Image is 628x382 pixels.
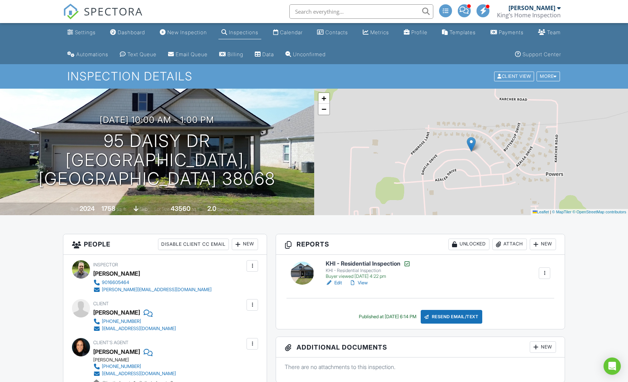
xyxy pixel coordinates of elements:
div: Published at [DATE] 6:14 PM [359,314,416,320]
div: New Inspection [167,29,207,35]
div: Attach [492,239,527,250]
div: Calendar [280,29,303,35]
div: Resend Email/Text [421,310,483,324]
h3: Reports [276,234,565,255]
a: Zoom out [318,104,329,115]
div: 2024 [80,205,95,212]
div: Profile [411,29,428,35]
a: Dashboard [107,26,148,39]
a: Edit [326,279,342,286]
img: The Best Home Inspection Software - Spectora [63,4,79,19]
a: Company Profile [401,26,430,39]
a: Payments [488,26,527,39]
a: Contacts [314,26,351,39]
div: 43560 [171,205,190,212]
a: Leaflet [533,210,549,214]
h3: [DATE] 10:00 am - 1:00 pm [100,115,214,125]
div: Automations [76,51,108,57]
a: Client View [493,73,536,79]
a: Metrics [360,26,392,39]
div: [EMAIL_ADDRESS][DOMAIN_NAME] [102,326,176,332]
span: Built [71,206,78,212]
span: bathrooms [217,206,238,212]
div: Data [262,51,274,57]
a: View [349,279,368,286]
p: There are no attachments to this inspection. [285,363,556,371]
div: 9016605464 [102,280,129,285]
a: Inspections [218,26,261,39]
div: [PERSON_NAME] [509,4,555,12]
a: [PERSON_NAME] [93,346,140,357]
div: Metrics [370,29,389,35]
h1: Inspection Details [67,70,560,83]
div: Contacts [325,29,348,35]
a: [EMAIL_ADDRESS][DOMAIN_NAME] [93,325,176,332]
a: Billing [216,48,246,61]
a: Zoom in [318,93,329,104]
div: Open Intercom Messenger [604,357,621,375]
div: 1758 [101,205,116,212]
div: More [537,72,560,81]
a: KHI - Residential Inspection KHI - Residential Inspection Buyer viewed [DATE] 4:22 pm [326,260,411,280]
div: New [530,239,556,250]
div: Email Queue [176,51,208,57]
a: Email Queue [165,48,211,61]
a: Support Center [512,48,564,61]
div: Payments [499,29,524,35]
a: Automations (Advanced) [64,48,111,61]
a: © OpenStreetMap contributors [573,210,626,214]
div: [PERSON_NAME] [93,307,140,318]
span: sq.ft. [191,206,200,212]
input: Search everything... [289,4,433,19]
a: 9016605464 [93,279,212,286]
span: slab [140,206,148,212]
span: sq. ft. [117,206,127,212]
span: | [550,210,551,214]
div: Inspections [229,29,258,35]
h3: People [63,234,267,255]
a: [PERSON_NAME][EMAIL_ADDRESS][DOMAIN_NAME] [93,286,212,293]
div: [EMAIL_ADDRESS][DOMAIN_NAME] [102,371,176,377]
div: Templates [449,29,476,35]
div: [PHONE_NUMBER] [102,319,141,324]
div: Text Queue [127,51,157,57]
div: Unconfirmed [293,51,326,57]
a: New Inspection [157,26,210,39]
div: New [232,239,258,250]
div: [PERSON_NAME][EMAIL_ADDRESS][DOMAIN_NAME] [102,287,212,293]
div: Disable Client CC Email [158,239,229,250]
div: Client View [494,72,534,81]
div: King’s Home Inspection [497,12,561,19]
div: [PERSON_NAME] [93,268,140,279]
a: Data [252,48,277,61]
div: Support Center [523,51,561,57]
span: SPECTORA [84,4,143,19]
a: Team [535,26,564,39]
span: Client's Agent [93,340,128,345]
a: [PHONE_NUMBER] [93,318,176,325]
a: © MapTiler [552,210,571,214]
a: Unconfirmed [283,48,329,61]
a: [PHONE_NUMBER] [93,363,176,370]
div: [PERSON_NAME] [93,357,182,363]
a: Text Queue [117,48,159,61]
span: Lot Size [154,206,170,212]
h6: KHI - Residential Inspection [326,260,411,267]
div: Unlocked [448,239,489,250]
div: [PHONE_NUMBER] [102,364,141,369]
span: + [321,94,326,103]
div: 2.0 [207,205,216,212]
div: Buyer viewed [DATE] 4:22 pm [326,274,411,279]
a: [EMAIL_ADDRESS][DOMAIN_NAME] [93,370,176,377]
a: Templates [439,26,479,39]
a: Settings [64,26,99,39]
a: SPECTORA [63,10,143,25]
div: KHI - Residential Inspection [326,268,411,274]
span: Inspector [93,262,118,267]
div: Dashboard [118,29,145,35]
a: Calendar [270,26,306,39]
div: New [530,341,556,353]
span: − [321,105,326,114]
div: Billing [227,51,243,57]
